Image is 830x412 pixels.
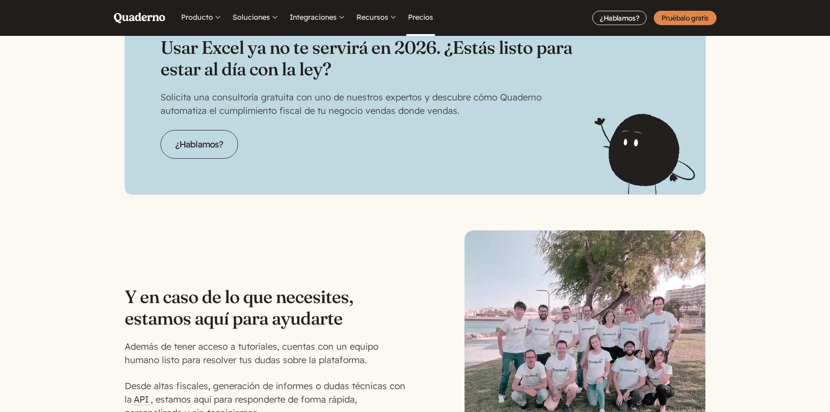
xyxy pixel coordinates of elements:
p: Además de tener acceso a tutoriales, cuentas con un equipo humano listo para resolver tus dudas s... [125,340,415,367]
h2: Usar Excel ya no te servirá en 2026. ¿Estás listo para estar al día con la ley? [161,37,670,80]
a: API [132,394,151,405]
p: Solicita una consultoría gratuita con uno de nuestros expertos y descubre cómo Quaderno automatiz... [161,91,670,117]
abbr: Application Programming Interface [134,394,149,405]
a: ¿Hablamos? [161,130,238,159]
a: Pruébalo gratis [654,11,716,25]
h3: Y en caso de lo que necesites, estamos aquí para ayudarte [125,286,415,329]
a: ¿Hablamos? [592,11,647,25]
